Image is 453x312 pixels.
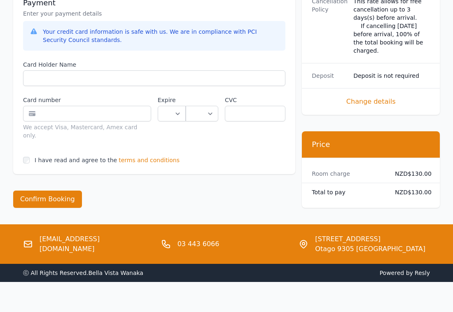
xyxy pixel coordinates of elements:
dd: NZD$130.00 [395,170,430,178]
label: Card number [23,96,151,104]
h3: Price [312,140,430,149]
span: terms and conditions [119,156,180,164]
label: I have read and agree to the [35,157,117,163]
label: CVC [225,96,285,104]
span: [STREET_ADDRESS] [315,234,425,244]
dt: Deposit [312,72,347,80]
dd: NZD$130.00 [395,188,430,196]
span: ⓒ All Rights Reserved. Bella Vista Wanaka [23,270,143,276]
dt: Total to pay [312,188,388,196]
p: Enter your payment details [23,9,285,18]
a: [EMAIL_ADDRESS][DOMAIN_NAME] [40,234,154,254]
span: Otago 9305 [GEOGRAPHIC_DATA] [315,244,425,254]
span: Change details [312,97,430,107]
span: Powered by [230,269,430,277]
div: We accept Visa, Mastercard, Amex card only. [23,123,151,140]
dt: Room charge [312,170,388,178]
button: Confirm Booking [13,191,82,208]
label: Expire [158,96,186,104]
div: Your credit card information is safe with us. We are in compliance with PCI Security Council stan... [43,28,279,44]
dd: Deposit is not required [353,72,430,80]
a: 03 443 6066 [177,239,219,249]
a: Resly [415,270,430,276]
label: Card Holder Name [23,61,285,69]
label: . [186,96,218,104]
